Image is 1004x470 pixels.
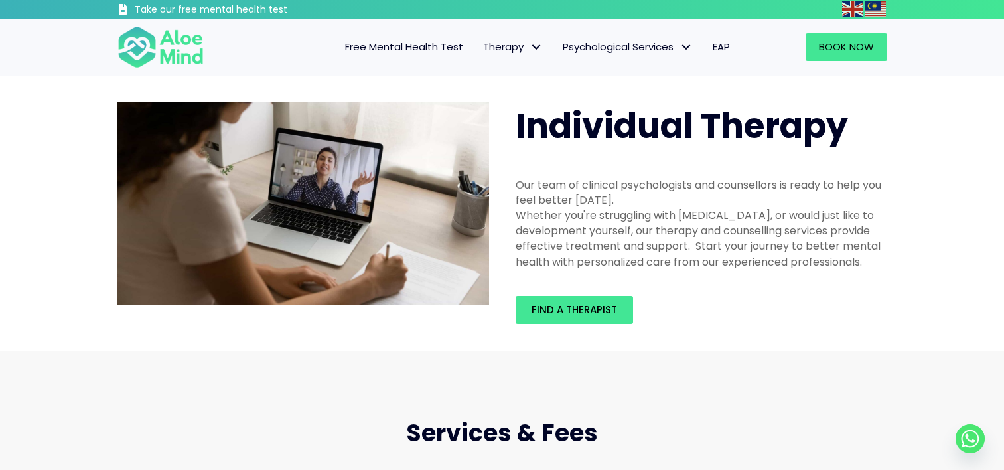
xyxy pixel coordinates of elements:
[865,1,887,17] a: Malay
[117,102,489,305] img: Therapy online individual
[553,33,703,61] a: Psychological ServicesPsychological Services: submenu
[117,3,358,19] a: Take our free mental health test
[563,40,693,54] span: Psychological Services
[516,177,887,208] div: Our team of clinical psychologists and counsellors is ready to help you feel better [DATE].
[473,33,553,61] a: TherapyTherapy: submenu
[842,1,863,17] img: en
[335,33,473,61] a: Free Mental Health Test
[532,303,617,317] span: Find a therapist
[527,38,546,57] span: Therapy: submenu
[713,40,730,54] span: EAP
[956,424,985,453] a: Whatsapp
[703,33,740,61] a: EAP
[516,208,887,270] div: Whether you're struggling with [MEDICAL_DATA], or would just like to development yourself, our th...
[345,40,463,54] span: Free Mental Health Test
[221,33,740,61] nav: Menu
[865,1,886,17] img: ms
[117,25,204,69] img: Aloe mind Logo
[842,1,865,17] a: English
[677,38,696,57] span: Psychological Services: submenu
[819,40,874,54] span: Book Now
[516,102,848,150] span: Individual Therapy
[516,296,633,324] a: Find a therapist
[135,3,358,17] h3: Take our free mental health test
[806,33,887,61] a: Book Now
[406,416,598,450] span: Services & Fees
[483,40,543,54] span: Therapy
